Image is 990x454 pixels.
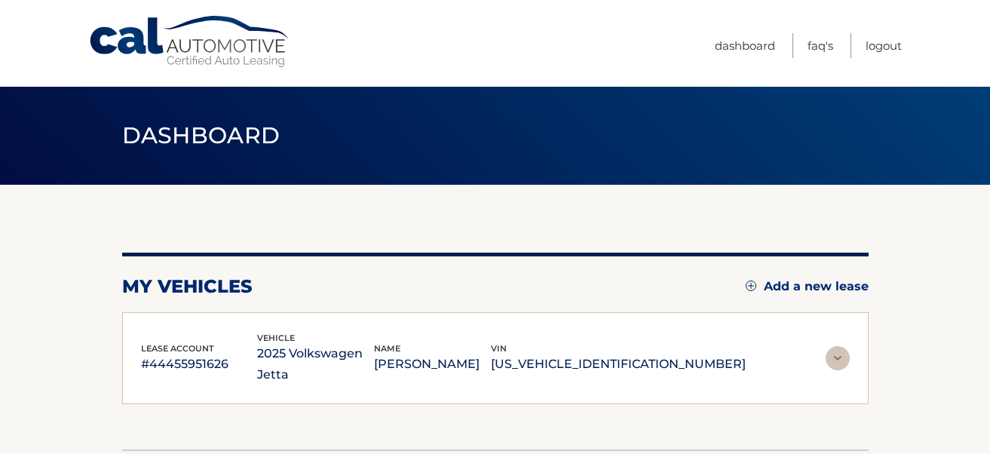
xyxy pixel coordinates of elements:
[808,33,833,58] a: FAQ's
[746,281,756,291] img: add.svg
[141,354,258,375] p: #44455951626
[374,354,491,375] p: [PERSON_NAME]
[491,354,746,375] p: [US_VEHICLE_IDENTIFICATION_NUMBER]
[746,279,869,294] a: Add a new lease
[374,343,400,354] span: name
[826,346,850,370] img: accordion-rest.svg
[715,33,775,58] a: Dashboard
[257,343,374,385] p: 2025 Volkswagen Jetta
[122,275,253,298] h2: my vehicles
[122,121,280,149] span: Dashboard
[866,33,902,58] a: Logout
[491,343,507,354] span: vin
[88,15,292,69] a: Cal Automotive
[141,343,214,354] span: lease account
[257,333,295,343] span: vehicle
